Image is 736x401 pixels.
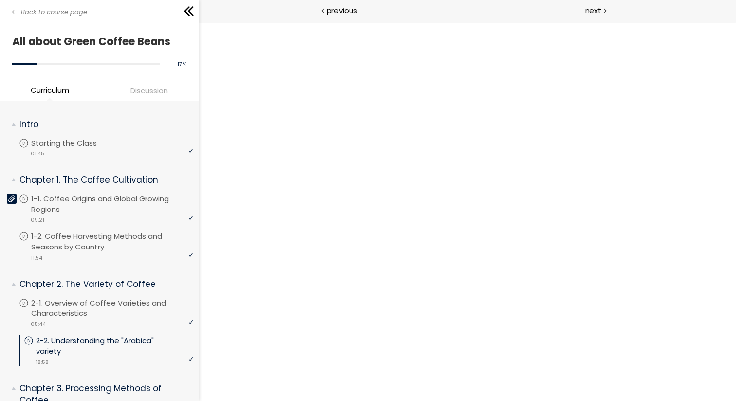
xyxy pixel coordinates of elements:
span: 11:54 [31,254,42,262]
span: next [585,5,601,16]
h1: All about Green Coffee Beans [12,33,182,51]
a: Back to course page [12,7,87,17]
p: 1-1. Coffee Origins and Global Growing Regions [31,193,194,215]
span: Back to course page [21,7,87,17]
p: Chapter 2. The Variety of Coffee [19,278,186,290]
span: 05:44 [31,320,46,328]
span: 18:58 [36,358,49,366]
p: 1-2. Coffee Harvesting Methods and Seasons by Country [31,231,194,252]
span: 09:21 [31,216,44,224]
p: Intro [19,118,186,131]
span: 01:45 [31,150,44,158]
p: 2-1. Overview of Coffee Varieties and Characteristics [31,298,194,319]
span: previous [327,5,357,16]
p: Starting the Class [31,138,116,149]
span: Discussion [130,85,168,96]
p: 2-2. Understanding the "Arabica" variety [36,335,194,357]
span: 17 % [178,61,186,68]
span: Curriculum [31,84,69,95]
p: Chapter 1. The Coffee Cultivation [19,174,186,186]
